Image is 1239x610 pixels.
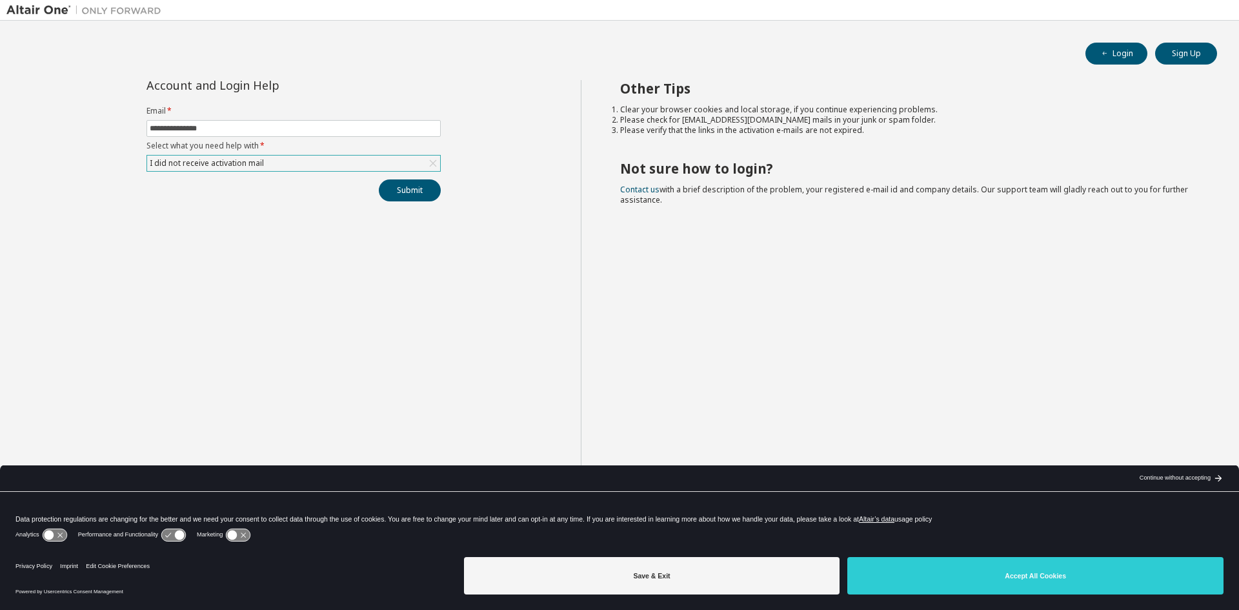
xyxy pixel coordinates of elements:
[620,115,1194,125] li: Please check for [EMAIL_ADDRESS][DOMAIN_NAME] mails in your junk or spam folder.
[147,156,440,171] div: I did not receive activation mail
[620,105,1194,115] li: Clear your browser cookies and local storage, if you continue experiencing problems.
[146,106,441,116] label: Email
[620,184,1188,205] span: with a brief description of the problem, your registered e-mail id and company details. Our suppo...
[1085,43,1147,65] button: Login
[620,80,1194,97] h2: Other Tips
[6,4,168,17] img: Altair One
[620,125,1194,136] li: Please verify that the links in the activation e-mails are not expired.
[620,160,1194,177] h2: Not sure how to login?
[1155,43,1217,65] button: Sign Up
[146,80,382,90] div: Account and Login Help
[146,141,441,151] label: Select what you need help with
[379,179,441,201] button: Submit
[148,156,266,170] div: I did not receive activation mail
[620,184,660,195] a: Contact us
